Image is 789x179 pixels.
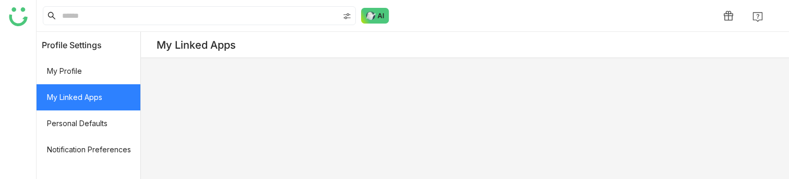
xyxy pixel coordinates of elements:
span: Notification Preferences [37,137,140,163]
header: Profile Settings [37,32,140,58]
img: help.svg [752,12,763,22]
img: search-type.svg [343,12,351,20]
span: Personal Defaults [37,110,140,137]
img: ask-buddy-normal.svg [361,8,389,24]
div: My Linked Apps [157,39,236,51]
img: logo [9,7,28,26]
span: My Profile [37,58,140,84]
span: My Linked Apps [37,84,140,110]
